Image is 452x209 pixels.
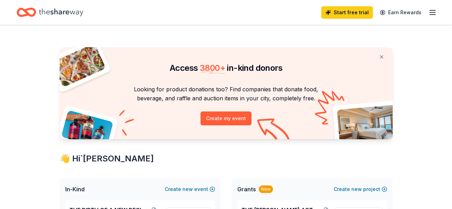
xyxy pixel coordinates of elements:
[60,153,393,164] div: 👋 Hi `[PERSON_NAME]
[52,43,106,87] img: Pizza
[257,118,292,144] img: Curvy arrow
[17,4,83,20] a: Home
[376,6,426,19] a: Earn Rewards
[170,63,282,73] span: Access in-kind donors
[321,6,373,19] a: Start free trial
[259,185,273,193] div: New
[200,63,225,73] span: 3800 +
[182,185,193,193] span: new
[351,185,362,193] span: new
[68,85,384,103] p: Looking for product donations too? Find companies that donate food, beverage, and raffle and auct...
[334,185,387,193] button: Createnewproject
[237,185,256,193] span: Grants
[65,185,85,193] span: In-Kind
[201,111,251,125] button: Create my event
[165,185,215,193] button: Createnewevent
